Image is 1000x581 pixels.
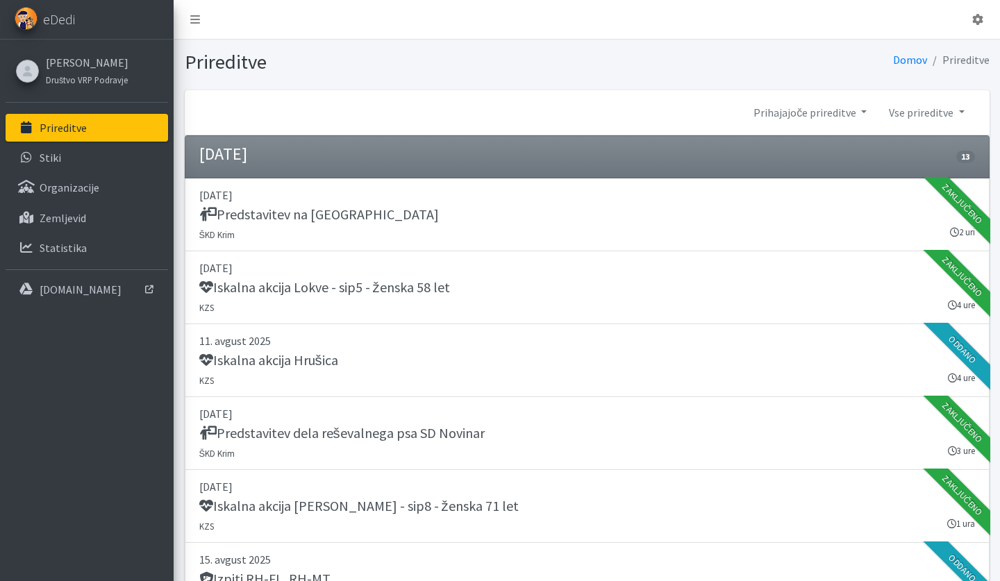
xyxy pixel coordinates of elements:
[199,332,975,349] p: 11. avgust 2025
[893,53,927,67] a: Domov
[40,121,87,135] p: Prireditve
[199,352,338,369] h5: Iskalna akcija Hrušica
[199,375,214,386] small: KZS
[6,174,168,201] a: Organizacije
[46,54,128,71] a: [PERSON_NAME]
[6,204,168,232] a: Zemljevid
[199,229,235,240] small: ŠKD Krim
[40,241,87,255] p: Statistika
[199,478,975,495] p: [DATE]
[185,470,990,543] a: [DATE] Iskalna akcija [PERSON_NAME] - sip8 - ženska 71 let KZS 1 ura Zaključeno
[199,144,247,165] h4: [DATE]
[199,521,214,532] small: KZS
[46,74,128,85] small: Društvo VRP Podravje
[199,425,485,441] h5: Predstavitev dela reševalnega psa SD Novinar
[185,397,990,470] a: [DATE] Predstavitev dela reševalnega psa SD Novinar ŠKD Krim 3 ure Zaključeno
[6,276,168,303] a: [DOMAIN_NAME]
[199,260,975,276] p: [DATE]
[40,283,122,296] p: [DOMAIN_NAME]
[46,71,128,87] a: Društvo VRP Podravje
[199,206,439,223] h5: Predstavitev na [GEOGRAPHIC_DATA]
[956,151,974,163] span: 13
[199,187,975,203] p: [DATE]
[40,211,86,225] p: Zemljevid
[185,50,582,74] h1: Prireditve
[199,551,975,568] p: 15. avgust 2025
[199,279,450,296] h5: Iskalna akcija Lokve - sip5 - ženska 58 let
[199,302,214,313] small: KZS
[927,50,990,70] li: Prireditve
[40,151,61,165] p: Stiki
[185,324,990,397] a: 11. avgust 2025 Iskalna akcija Hrušica KZS 4 ure Oddano
[199,448,235,459] small: ŠKD Krim
[199,498,519,514] h5: Iskalna akcija [PERSON_NAME] - sip8 - ženska 71 let
[878,99,975,126] a: Vse prireditve
[15,7,37,30] img: eDedi
[6,234,168,262] a: Statistika
[185,178,990,251] a: [DATE] Predstavitev na [GEOGRAPHIC_DATA] ŠKD Krim 2 uri Zaključeno
[6,114,168,142] a: Prireditve
[40,180,99,194] p: Organizacije
[6,144,168,171] a: Stiki
[43,9,75,30] span: eDedi
[185,251,990,324] a: [DATE] Iskalna akcija Lokve - sip5 - ženska 58 let KZS 4 ure Zaključeno
[199,405,975,422] p: [DATE]
[742,99,878,126] a: Prihajajoče prireditve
